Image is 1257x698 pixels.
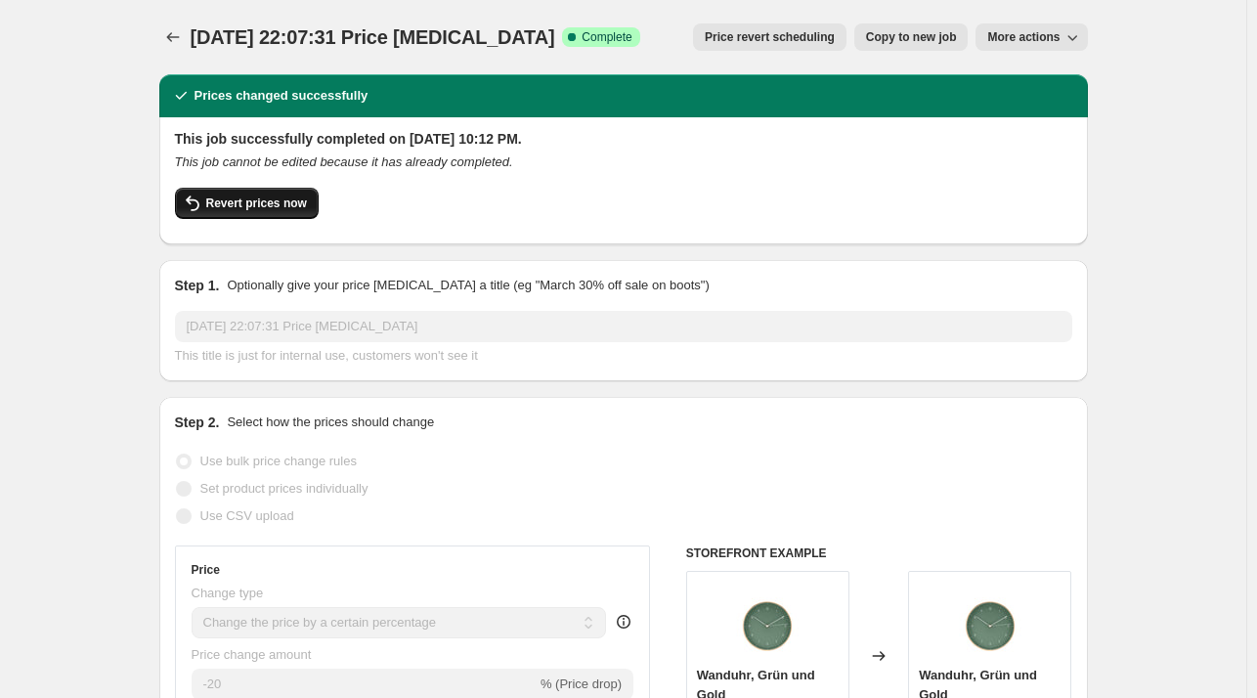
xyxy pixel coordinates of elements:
img: Wanduhr-nordisch-gruen-Innendekoration-Geschenk-lautlos-quarz-25cm-luuk-lifestyle_80x.jpg [951,582,1029,660]
p: Select how the prices should change [227,413,434,432]
i: This job cannot be edited because it has already completed. [175,154,513,169]
span: Revert prices now [206,196,307,211]
button: Copy to new job [854,23,969,51]
img: Wanduhr-nordisch-gruen-Innendekoration-Geschenk-lautlos-quarz-25cm-luuk-lifestyle_80x.jpg [728,582,806,660]
span: Price revert scheduling [705,29,835,45]
button: Revert prices now [175,188,319,219]
span: This title is just for internal use, customers won't see it [175,348,478,363]
span: Complete [582,29,631,45]
h2: This job successfully completed on [DATE] 10:12 PM. [175,129,1072,149]
div: help [614,612,633,632]
h2: Step 2. [175,413,220,432]
span: Use bulk price change rules [200,454,357,468]
button: Price change jobs [159,23,187,51]
button: More actions [975,23,1087,51]
span: Use CSV upload [200,508,294,523]
span: % (Price drop) [541,676,622,691]
p: Optionally give your price [MEDICAL_DATA] a title (eg "March 30% off sale on boots") [227,276,709,295]
span: Price change amount [192,647,312,662]
input: 30% off holiday sale [175,311,1072,342]
h2: Prices changed successfully [195,86,368,106]
button: Price revert scheduling [693,23,846,51]
h6: STOREFRONT EXAMPLE [686,545,1072,561]
span: Set product prices individually [200,481,368,496]
span: More actions [987,29,1060,45]
h2: Step 1. [175,276,220,295]
span: [DATE] 22:07:31 Price [MEDICAL_DATA] [191,26,555,48]
span: Change type [192,586,264,600]
span: Copy to new job [866,29,957,45]
h3: Price [192,562,220,578]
